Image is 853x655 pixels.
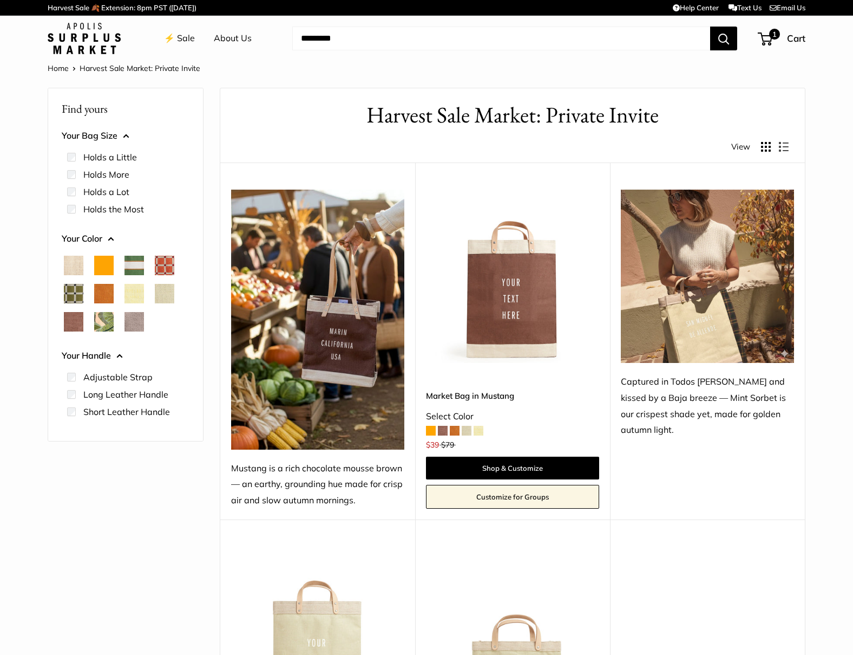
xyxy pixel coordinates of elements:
[426,408,599,425] div: Select Color
[80,63,200,73] span: Harvest Sale Market: Private Invite
[426,390,599,402] a: Market Bag in Mustang
[64,312,83,332] button: Mustang
[769,29,780,40] span: 1
[237,99,789,131] h1: Harvest Sale Market: Private Invite
[94,256,114,275] button: Orange
[426,440,439,450] span: $39
[83,405,170,418] label: Short Leather Handle
[83,185,129,198] label: Holds a Lot
[673,3,719,12] a: Help Center
[426,190,599,363] a: Market Bag in MustangMarket Bag in Mustang
[83,151,137,164] label: Holds a Little
[761,142,771,152] button: Display products as grid
[231,461,404,509] div: Mustang is a rich chocolate mousse brown — an earthy, grounding hue made for crisp air and slow a...
[710,27,737,50] button: Search
[292,27,710,50] input: Search...
[94,312,114,332] button: Palm Leaf
[62,231,189,247] button: Your Color
[83,388,168,401] label: Long Leather Handle
[787,33,805,44] span: Cart
[124,284,144,303] button: Daisy
[779,142,789,152] button: Display products as list
[164,30,195,47] a: ⚡️ Sale
[62,98,189,119] p: Find yours
[83,168,129,181] label: Holds More
[231,190,404,450] img: Mustang is a rich chocolate mousse brown — an earthy, grounding hue made for crisp air and slow a...
[155,284,174,303] button: Mint Sorbet
[155,256,174,275] button: Chenille Window Brick
[759,30,805,47] a: 1 Cart
[64,256,83,275] button: Natural
[770,3,805,12] a: Email Us
[731,139,750,154] span: View
[64,284,83,303] button: Chenille Window Sage
[214,30,252,47] a: About Us
[83,203,144,216] label: Holds the Most
[83,371,153,384] label: Adjustable Strap
[48,61,200,75] nav: Breadcrumb
[48,23,121,54] img: Apolis: Surplus Market
[621,374,794,439] div: Captured in Todos [PERSON_NAME] and kissed by a Baja breeze — Mint Sorbet is our crispest shade y...
[729,3,762,12] a: Text Us
[62,128,189,144] button: Your Bag Size
[441,440,454,450] span: $79
[48,63,69,73] a: Home
[94,284,114,303] button: Cognac
[124,256,144,275] button: Court Green
[426,457,599,479] a: Shop & Customize
[62,348,189,364] button: Your Handle
[426,485,599,509] a: Customize for Groups
[426,190,599,363] img: Market Bag in Mustang
[621,190,794,363] img: Captured in Todos Santos and kissed by a Baja breeze — Mint Sorbet is our crispest shade yet, mad...
[124,312,144,332] button: Taupe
